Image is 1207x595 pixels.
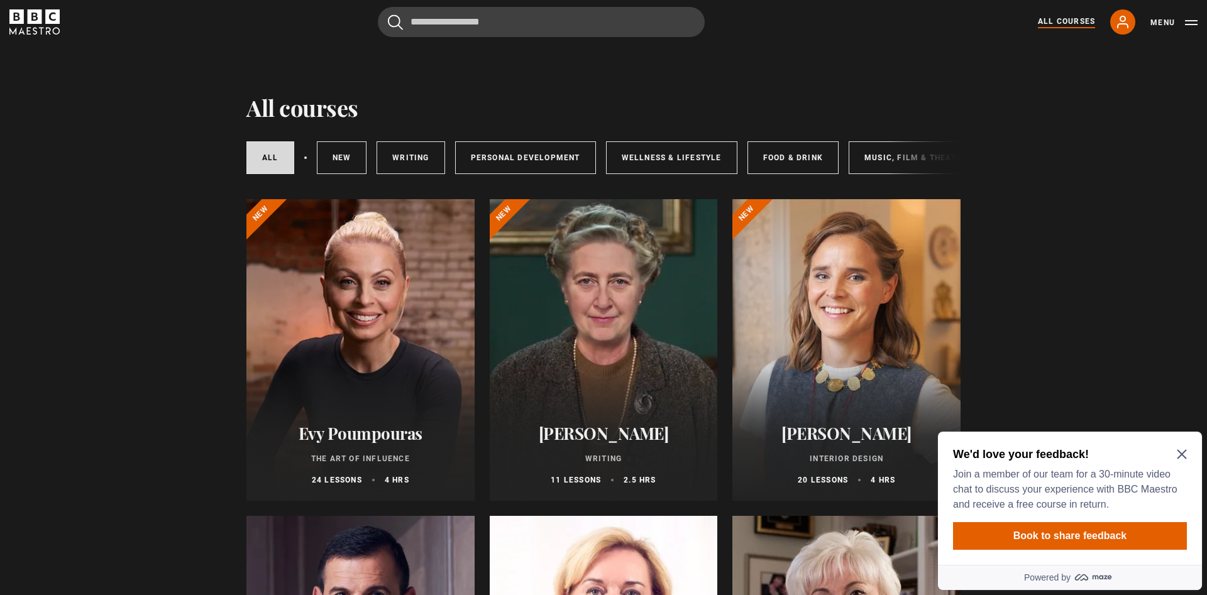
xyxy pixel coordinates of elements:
[490,199,718,501] a: [PERSON_NAME] Writing 11 lessons 2.5 hrs New
[849,141,983,174] a: Music, Film & Theatre
[20,96,254,123] button: Book to share feedback
[378,7,705,37] input: Search
[505,453,703,464] p: Writing
[317,141,367,174] a: New
[798,474,848,486] p: 20 lessons
[262,453,460,464] p: The Art of Influence
[455,141,596,174] a: Personal Development
[20,40,249,85] p: Join a member of our team for a 30-minute video chat to discuss your experience with BBC Maestro ...
[9,9,60,35] svg: BBC Maestro
[246,141,294,174] a: All
[747,453,945,464] p: Interior Design
[871,474,895,486] p: 4 hrs
[5,138,269,163] a: Powered by maze
[505,423,703,443] h2: [PERSON_NAME]
[747,141,839,174] a: Food & Drink
[551,474,601,486] p: 11 lessons
[606,141,737,174] a: Wellness & Lifestyle
[246,199,475,501] a: Evy Poumpouras The Art of Influence 24 lessons 4 hrs New
[246,94,358,121] h1: All courses
[1038,16,1095,28] a: All Courses
[244,23,254,33] button: Close Maze Prompt
[732,199,961,501] a: [PERSON_NAME] Interior Design 20 lessons 4 hrs New
[624,474,656,486] p: 2.5 hrs
[262,423,460,443] h2: Evy Poumpouras
[20,20,249,35] h2: We'd love your feedback!
[5,5,269,163] div: Optional study invitation
[312,474,362,486] p: 24 lessons
[385,474,409,486] p: 4 hrs
[388,14,403,30] button: Submit the search query
[747,423,945,443] h2: [PERSON_NAME]
[1150,16,1198,29] button: Toggle navigation
[377,141,444,174] a: Writing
